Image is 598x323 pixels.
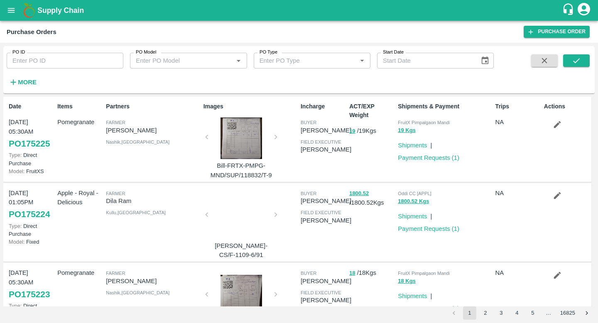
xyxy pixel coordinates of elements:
p: Items [57,102,103,111]
span: Model: [9,168,25,174]
button: Go to next page [580,306,593,320]
p: [PERSON_NAME] [301,296,351,305]
span: Farmer [106,120,125,125]
span: FruitX Pimpalgaon Mandi [398,120,450,125]
button: 1800.52 Kgs [398,197,429,206]
span: Farmer [106,271,125,276]
p: Shipments & Payment [398,102,492,111]
p: [PERSON_NAME] [106,126,200,135]
b: Supply Chain [37,6,84,15]
a: Purchase Order [524,26,590,38]
img: logo [21,2,37,19]
button: page 1 [463,306,476,320]
span: Kullu , [GEOGRAPHIC_DATA] [106,210,166,215]
span: field executive [301,210,341,215]
p: [PERSON_NAME] [301,277,351,286]
p: Apple - Royal - Delicious [57,188,103,207]
div: | [427,137,432,150]
label: PO Model [136,49,157,56]
a: PO175225 [9,136,50,151]
p: Dila Ram [106,196,200,206]
input: Enter PO Model [132,55,230,66]
p: [PERSON_NAME] [106,277,200,286]
p: / 18 Kgs [349,268,395,278]
p: [DATE] 01:05PM [9,188,54,207]
button: Choose date [477,53,493,69]
p: NA [495,188,541,198]
button: 1800.52 [349,189,369,198]
button: Go to page 16825 [558,306,578,320]
button: Go to page 2 [479,306,492,320]
label: PO Type [260,49,277,56]
span: Type: [9,303,22,309]
label: PO ID [12,49,25,56]
p: Bill-FRTX-PMPG-MND/SUP/118832/T-9 [210,161,272,180]
p: [PERSON_NAME] [301,126,351,135]
span: Type: [9,152,22,158]
button: Open [357,55,368,66]
button: open drawer [2,1,21,20]
span: Farmer [106,191,125,196]
a: Shipments [398,293,427,299]
p: Trips [495,102,541,111]
button: Go to page 4 [510,306,524,320]
a: Payment Requests (1) [398,154,459,161]
p: [PERSON_NAME]-CS/F-1109-6/91 [210,241,272,260]
p: [PERSON_NAME] [301,196,351,206]
p: Actions [544,102,589,111]
a: Payment Requests (1) [398,225,459,232]
a: PO175223 [9,287,50,302]
button: Open [233,55,244,66]
p: Pomegranate [57,117,103,127]
strong: More [18,79,37,86]
button: 18 Kgs [398,277,416,286]
a: Shipments [398,213,427,220]
p: Partners [106,102,200,111]
p: [DATE] 05:30AM [9,268,54,287]
input: Start Date [377,53,474,69]
button: Go to page 3 [495,306,508,320]
p: Date [9,102,54,111]
span: buyer [301,191,316,196]
span: field executive [301,290,341,295]
span: buyer [301,271,316,276]
span: FruitX Pimpalgaon Mandi [398,271,450,276]
span: Oddi CC [APPL] [398,191,431,196]
p: Pomegranate [57,268,103,277]
nav: pagination navigation [446,306,595,320]
span: Type: [9,223,22,229]
p: [PERSON_NAME] [301,145,351,154]
input: Enter PO ID [7,53,123,69]
p: Fixed [9,238,54,246]
p: [PERSON_NAME] [301,216,351,225]
p: Direct Purchase [9,222,54,238]
button: Go to page 5 [526,306,539,320]
p: [DATE] 05:30AM [9,117,54,136]
div: | [427,208,432,221]
p: NA [495,117,541,127]
p: Direct Purchase [9,302,54,318]
a: Payment Requests (1) [398,305,459,312]
a: Shipments [398,142,427,149]
div: customer-support [562,3,576,18]
span: Nashik , [GEOGRAPHIC_DATA] [106,290,169,295]
span: field executive [301,139,341,144]
div: account of current user [576,2,591,19]
p: Direct Purchase [9,151,54,167]
button: More [7,75,39,89]
p: / 19 Kgs [349,126,395,136]
button: 19 [349,127,355,136]
span: Model: [9,239,25,245]
p: Images [203,102,297,111]
div: | [427,288,432,301]
span: Nashik , [GEOGRAPHIC_DATA] [106,139,169,144]
p: Incharge [301,102,346,111]
a: Supply Chain [37,5,562,16]
a: PO175224 [9,207,50,222]
p: / 1800.52 Kgs [349,188,395,208]
span: buyer [301,120,316,125]
p: NA [495,268,541,277]
button: 19 Kgs [398,126,416,135]
div: Purchase Orders [7,27,56,37]
input: Enter PO Type [256,55,354,66]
